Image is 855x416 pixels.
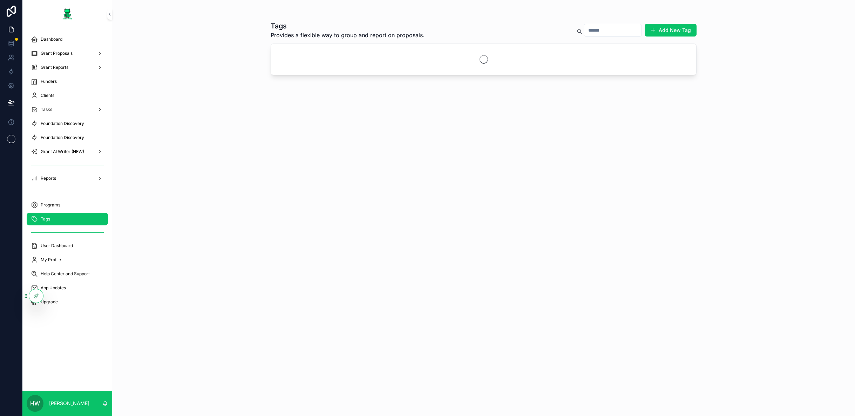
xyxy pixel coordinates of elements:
button: Add New Tag [645,24,697,37]
span: Funders [41,79,57,84]
a: Foundation Discovery [27,117,108,130]
span: Foundation Discovery [41,121,84,126]
a: Grant AI Writer (NEW) [27,145,108,158]
span: Grant Reports [41,65,68,70]
span: Provides a flexible way to group and report on proposals. [271,31,425,39]
a: Help Center and Support [27,268,108,280]
span: Tasks [41,107,52,112]
img: App logo [62,8,73,20]
div: scrollable content [22,28,112,317]
span: Programs [41,202,60,208]
span: Help Center and Support [41,271,90,277]
span: Grant AI Writer (NEW) [41,149,84,154]
span: Tags [41,216,50,222]
a: Foundation Discovery [27,131,108,144]
a: Tasks [27,103,108,116]
a: Funders [27,75,108,88]
a: My Profile [27,253,108,266]
a: Reports [27,172,108,185]
span: Upgrade [41,299,58,305]
span: Clients [41,93,54,98]
a: Clients [27,89,108,102]
a: Programs [27,199,108,211]
span: App Updates [41,285,66,291]
a: Dashboard [27,33,108,46]
a: Upgrade [27,296,108,308]
a: Grant Proposals [27,47,108,60]
a: Grant Reports [27,61,108,74]
span: Foundation Discovery [41,135,84,140]
a: App Updates [27,282,108,294]
h1: Tags [271,21,425,31]
p: [PERSON_NAME] [49,400,89,407]
span: Grant Proposals [41,51,73,56]
a: Tags [27,213,108,225]
span: HW [30,399,40,408]
span: My Profile [41,257,61,263]
span: Reports [41,176,56,181]
a: User Dashboard [27,239,108,252]
span: User Dashboard [41,243,73,249]
span: Dashboard [41,37,62,42]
